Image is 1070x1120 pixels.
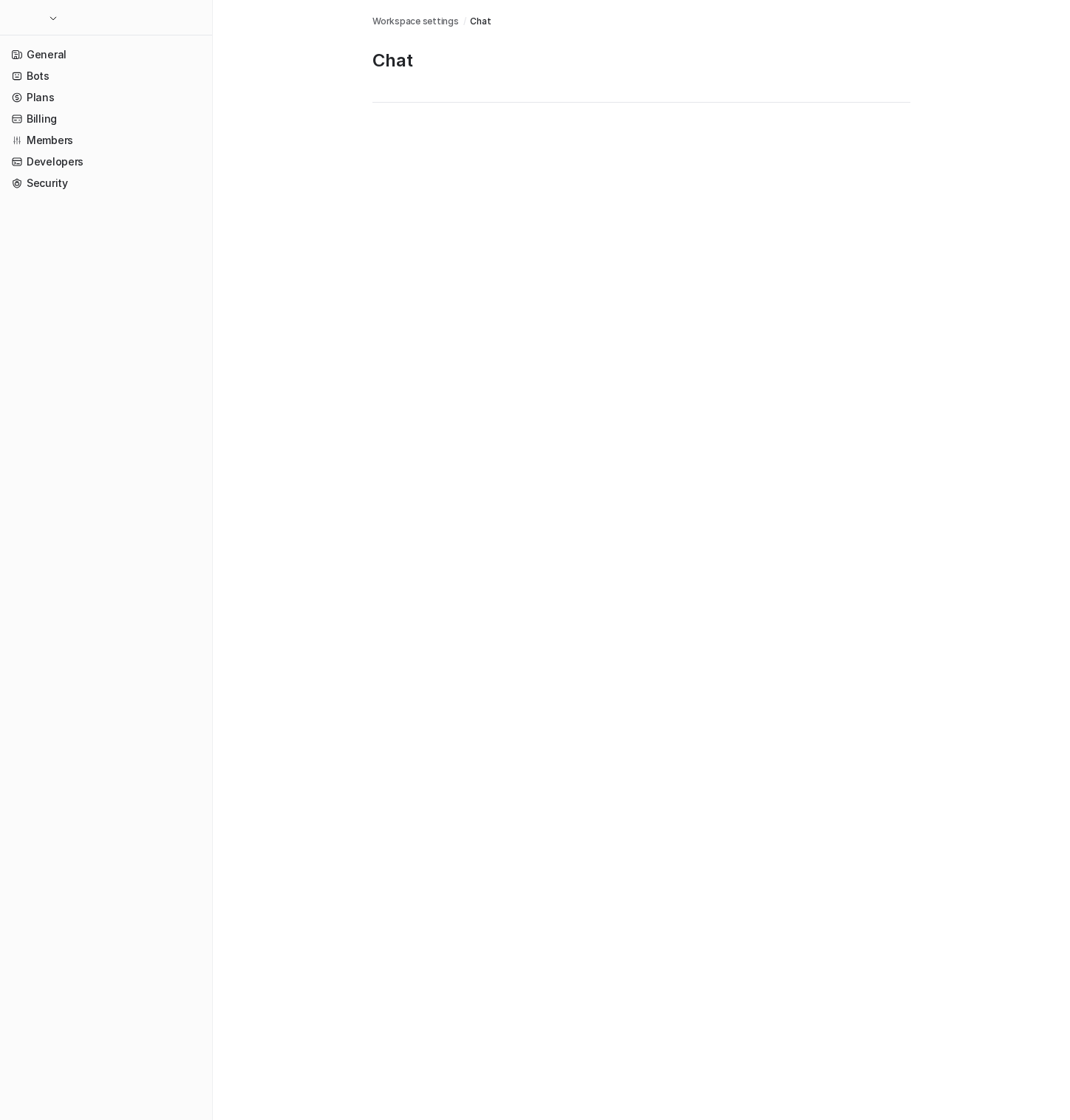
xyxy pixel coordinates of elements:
p: Chat [372,49,910,72]
a: Billing [6,109,206,129]
a: Chat [470,15,491,28]
a: General [6,44,206,65]
a: Security [6,173,206,194]
a: Developers [6,151,206,172]
a: Plans [6,87,206,108]
a: Workspace settings [372,15,459,28]
span: / [463,15,466,28]
a: Bots [6,66,206,86]
a: Members [6,130,206,151]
